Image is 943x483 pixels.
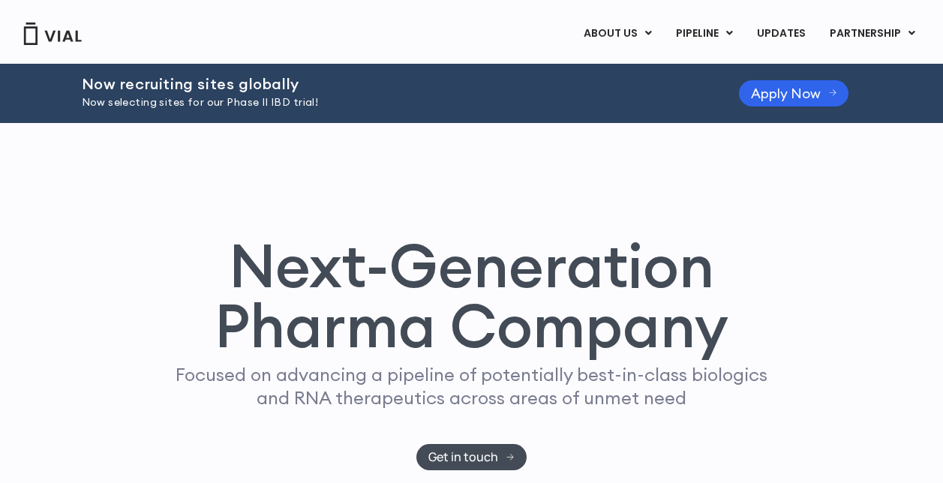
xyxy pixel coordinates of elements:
[416,444,527,470] a: Get in touch
[745,21,817,46] a: UPDATES
[23,22,83,45] img: Vial Logo
[664,21,744,46] a: PIPELINEMenu Toggle
[739,80,849,106] a: Apply Now
[572,21,663,46] a: ABOUT USMenu Toggle
[818,21,927,46] a: PARTNERSHIPMenu Toggle
[82,76,701,92] h2: Now recruiting sites globally
[428,451,498,463] span: Get in touch
[82,94,701,111] p: Now selecting sites for our Phase II IBD trial!
[170,363,774,409] p: Focused on advancing a pipeline of potentially best-in-class biologics and RNA therapeutics acros...
[751,88,821,99] span: Apply Now
[147,235,797,355] h1: Next-Generation Pharma Company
